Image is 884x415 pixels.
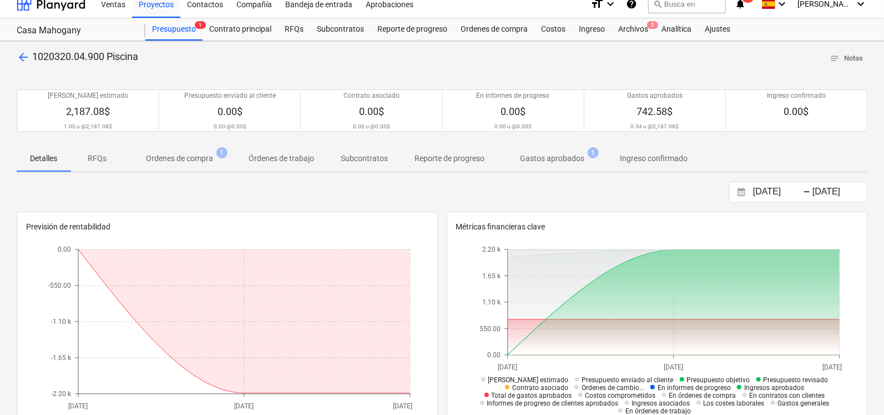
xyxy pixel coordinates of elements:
tspan: [DATE] [664,363,684,371]
span: 1 [216,147,228,158]
p: Previsión de rentabilidad [26,221,428,233]
p: Reporte de progreso [415,153,484,164]
p: 0.34 u @ 2,187.08$ [630,123,679,130]
p: 0.00 @ 0.00$ [214,123,246,130]
a: Archivos5 [612,18,655,41]
span: En órdenes de trabajo [625,407,691,415]
span: Presupuesto objetivo [687,376,750,384]
tspan: [DATE] [823,363,842,371]
tspan: -550.00 [48,282,71,289]
tspan: 2.20 k [482,246,501,253]
input: Fecha de finalización [810,184,867,200]
tspan: 1.65 k [482,272,501,279]
span: Ingresos asociados [632,399,690,407]
p: RFQs [84,153,110,164]
a: Analítica [655,18,698,41]
p: Subcontratos [341,153,388,164]
p: Órdenes de trabajo [249,153,314,164]
span: Costos comprometidos [585,392,656,399]
iframe: Chat Widget [829,362,884,415]
p: Gastos aprobados [627,91,683,101]
span: 5 [647,21,658,29]
span: Presupuesto enviado al cliente [582,376,674,384]
span: notes [830,53,840,63]
span: 1020320.04.900 Piscina [32,51,138,62]
span: Presupuesto revisado [764,376,829,384]
p: Detalles [30,153,57,164]
div: Presupuesto [145,18,203,41]
p: Presupuesto enviado al cliente [184,91,276,101]
button: Interact with the calendar and add the check-in date for your trip. [732,186,751,199]
span: 1 [195,21,206,29]
a: RFQs [278,18,310,41]
p: En informes de progreso [477,91,550,101]
span: 0.00$ [784,106,809,117]
span: Gastos generales [778,399,830,407]
span: En órdenes de compra [669,392,736,399]
p: Ingreso confirmado [767,91,826,101]
button: Notas [825,50,867,67]
p: Contrato asociado [344,91,400,101]
p: Gastos aprobados [520,153,584,164]
span: 0.00$ [359,106,384,117]
p: 1.00 u @ 2,187.08$ [64,123,112,130]
span: [PERSON_NAME] estimado [488,376,569,384]
p: 0.00 u @ 0.00$ [353,123,390,130]
tspan: 0.00 [58,246,71,253]
div: Archivos [612,18,655,41]
span: Ordenes de cambio... [582,384,644,392]
div: - [803,189,810,196]
span: Los costes laborales [704,399,765,407]
span: Contrato asociado [512,384,568,392]
tspan: 550.00 [479,324,501,332]
a: Costos [534,18,572,41]
p: 0.00 u @ 0.00$ [494,123,532,130]
a: Ajustes [698,18,737,41]
p: Ordenes de compra [146,153,213,164]
span: 742.58$ [637,106,673,117]
span: arrow_back [17,51,30,64]
a: Presupuesto1 [145,18,203,41]
a: Ordenes de compra [454,18,534,41]
p: Ingreso confirmado [620,153,688,164]
p: Métricas financieras clave [456,221,858,233]
div: Widget de chat [829,362,884,415]
span: 0.00$ [218,106,243,117]
span: 0.00$ [501,106,526,117]
tspan: [DATE] [234,402,254,410]
span: En contratos con clientes [750,392,825,399]
span: Ingresos aprobados [744,384,804,392]
span: Notas [830,52,863,65]
span: Informes de progreso de clientes aprobados [487,399,619,407]
a: Reporte de progreso [371,18,454,41]
a: Contrato principal [203,18,278,41]
a: Ingreso [572,18,612,41]
tspan: -1.65 k [51,354,72,362]
tspan: -2.20 k [51,390,72,398]
span: Total de gastos aprobados [492,392,572,399]
input: Fecha de inicio [751,184,807,200]
span: 2,187.08$ [66,106,110,117]
tspan: 0.00 [487,351,501,359]
tspan: -1.10 k [51,318,72,326]
tspan: [DATE] [393,402,412,410]
div: Casa Mahogany [17,25,132,37]
a: Subcontratos [310,18,371,41]
tspan: [DATE] [498,363,518,371]
tspan: [DATE] [68,402,88,410]
tspan: 1.10 k [482,298,501,306]
p: [PERSON_NAME] estimado [48,91,128,101]
span: En informes de progreso [658,384,731,392]
span: 1 [588,147,599,158]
